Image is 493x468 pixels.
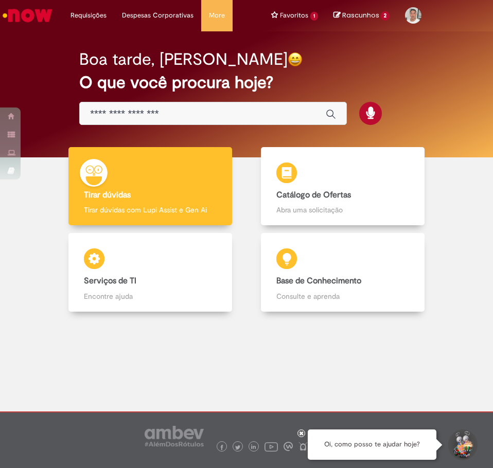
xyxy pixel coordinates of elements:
button: Iniciar Conversa de Suporte [447,429,478,460]
img: logo_footer_workplace.png [284,442,293,451]
h2: O que você procura hoje? [79,74,414,92]
img: logo_footer_facebook.png [219,445,224,450]
a: Serviços de TI Encontre ajuda [54,233,246,312]
img: logo_footer_ambev_rotulo_gray.png [145,426,204,446]
a: Catálogo de Ofertas Abra uma solicitação [246,147,439,226]
a: Base de Conhecimento Consulte e aprenda [246,233,439,312]
p: Tirar dúvidas com Lupi Assist e Gen Ai [84,205,217,215]
p: Encontre ajuda [84,291,217,301]
img: happy-face.png [288,52,303,67]
b: Serviços de TI [84,276,136,286]
img: logo_footer_linkedin.png [251,444,256,451]
span: Favoritos [280,10,308,21]
img: logo_footer_youtube.png [265,440,278,453]
span: 2 [381,11,390,21]
div: Oi, como posso te ajudar hoje? [308,429,436,460]
a: No momento, sua lista de rascunhos tem 2 Itens [333,10,390,20]
p: Consulte e aprenda [276,291,410,301]
b: Catálogo de Ofertas [276,190,351,200]
span: 1 [310,12,318,21]
h2: Boa tarde, [PERSON_NAME] [79,50,288,68]
img: logo_footer_twitter.png [235,445,240,450]
span: Requisições [71,10,107,21]
span: More [209,10,225,21]
span: Despesas Corporativas [122,10,193,21]
b: Base de Conhecimento [276,276,361,286]
span: Rascunhos [342,10,379,20]
img: ServiceNow [1,5,54,26]
a: Tirar dúvidas Tirar dúvidas com Lupi Assist e Gen Ai [54,147,246,226]
p: Abra uma solicitação [276,205,410,215]
img: logo_footer_naosei.png [298,442,308,451]
b: Tirar dúvidas [84,190,131,200]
